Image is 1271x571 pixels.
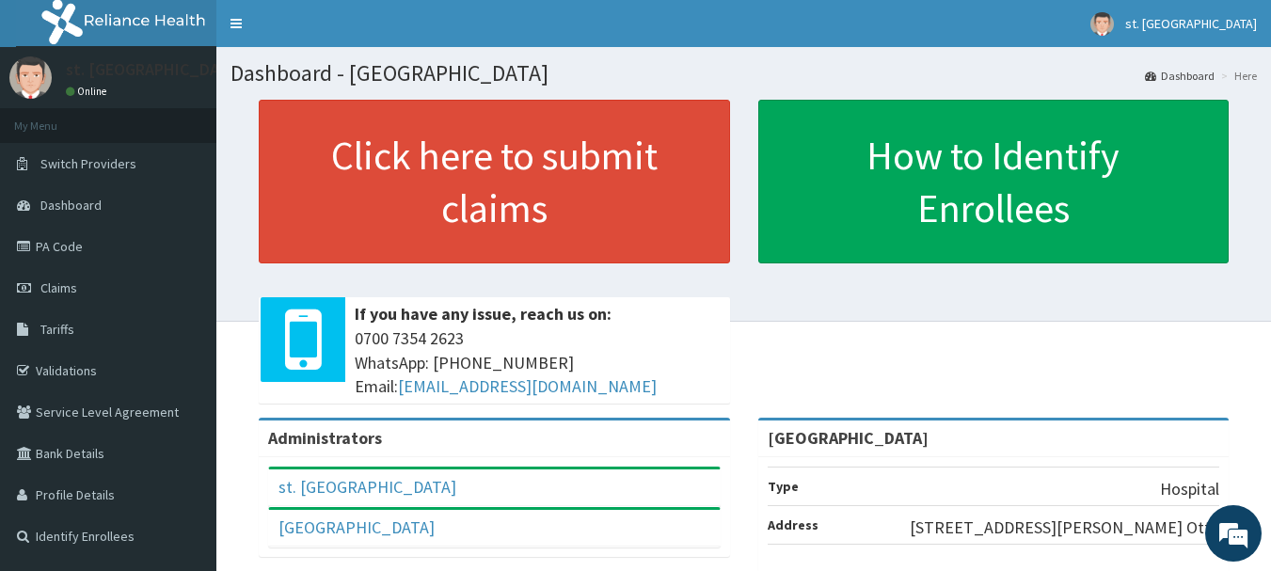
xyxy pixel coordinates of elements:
span: Tariffs [40,321,74,338]
strong: [GEOGRAPHIC_DATA] [768,427,929,449]
b: Address [768,516,818,533]
a: How to Identify Enrollees [758,100,1230,263]
h1: Dashboard - [GEOGRAPHIC_DATA] [230,61,1257,86]
a: Dashboard [1145,68,1215,84]
span: 0700 7354 2623 WhatsApp: [PHONE_NUMBER] Email: [355,326,721,399]
b: Administrators [268,427,382,449]
a: [GEOGRAPHIC_DATA] [278,516,435,538]
p: Hospital [1160,477,1219,501]
b: If you have any issue, reach us on: [355,303,612,325]
b: Type [768,478,799,495]
span: Dashboard [40,197,102,214]
p: [STREET_ADDRESS][PERSON_NAME] Otta [910,515,1219,540]
li: Here [1216,68,1257,84]
a: Online [66,85,111,98]
a: st. [GEOGRAPHIC_DATA] [278,476,456,498]
span: Claims [40,279,77,296]
a: Click here to submit claims [259,100,730,263]
img: User Image [9,56,52,99]
span: st. [GEOGRAPHIC_DATA] [1125,15,1257,32]
img: User Image [1090,12,1114,36]
span: Switch Providers [40,155,136,172]
a: [EMAIL_ADDRESS][DOMAIN_NAME] [398,375,657,397]
p: st. [GEOGRAPHIC_DATA] [66,61,244,78]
